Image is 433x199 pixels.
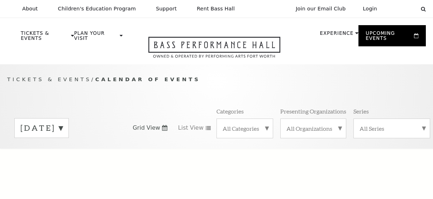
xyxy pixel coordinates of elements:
p: / [7,75,426,84]
label: All Categories [223,125,267,132]
span: Calendar of Events [95,76,200,82]
p: Series [353,107,369,115]
select: Select: [389,5,414,12]
p: Plan Your Visit [74,31,118,45]
p: About [22,6,38,12]
p: Support [156,6,177,12]
p: Presenting Organizations [280,107,346,115]
p: Children's Education Program [58,6,136,12]
p: Tickets & Events [21,31,69,45]
span: Grid View [133,124,160,132]
p: Experience [320,31,353,40]
p: Categories [217,107,244,115]
span: Tickets & Events [7,76,91,82]
label: [DATE] [20,122,63,134]
p: Upcoming Events [366,31,412,45]
label: All Organizations [286,125,340,132]
span: List View [178,124,204,132]
p: Rent Bass Hall [197,6,235,12]
label: All Series [360,125,424,132]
